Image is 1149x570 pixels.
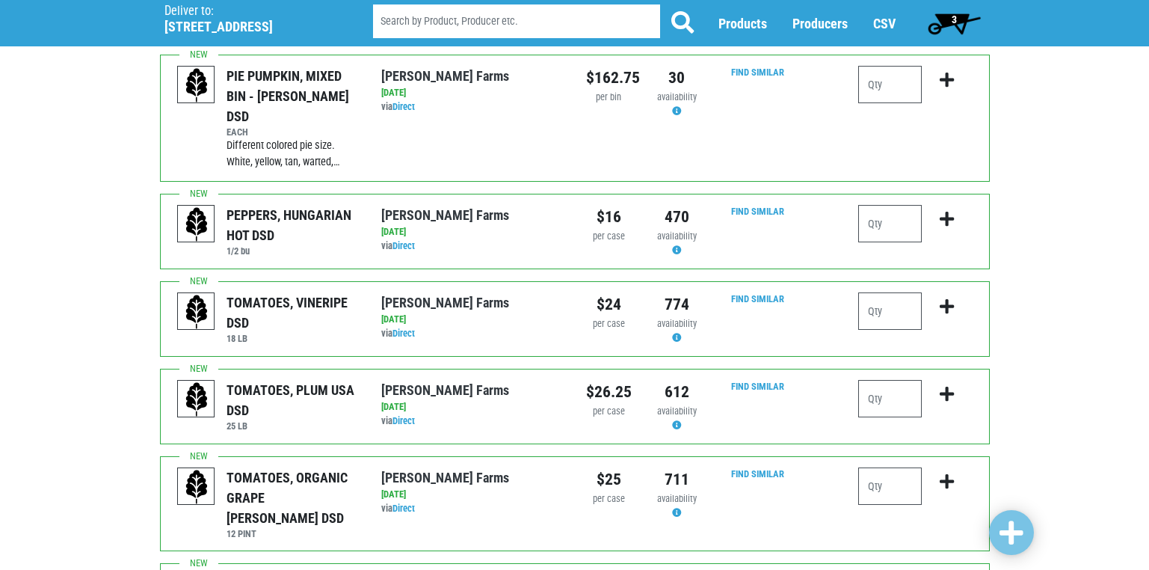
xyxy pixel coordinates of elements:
[858,380,922,417] input: Qty
[381,382,509,398] a: [PERSON_NAME] Farms
[858,66,922,103] input: Qty
[381,414,563,429] div: via
[657,493,697,504] span: availability
[227,333,359,344] h6: 18 LB
[392,503,415,514] a: Direct
[731,293,784,304] a: Find Similar
[731,468,784,479] a: Find Similar
[227,66,359,126] div: PIE PUMPKIN, MIXED BIN - [PERSON_NAME] DSD
[381,225,563,239] div: [DATE]
[227,292,359,333] div: TOMATOES, VINERIPE DSD
[164,4,335,19] p: Deliver to:
[381,400,563,414] div: [DATE]
[654,380,700,404] div: 612
[586,317,632,331] div: per case
[381,295,509,310] a: [PERSON_NAME] Farms
[586,292,632,316] div: $24
[586,230,632,244] div: per case
[227,528,359,539] h6: 12 PINT
[873,16,896,31] a: CSV
[178,468,215,506] img: placeholder-variety-43d6402dacf2d531de610a020419775a.svg
[657,318,697,329] span: availability
[952,13,957,25] span: 3
[227,138,359,170] div: Different colored pie size. White, yellow, tan, warted,
[654,292,700,316] div: 774
[731,206,784,217] a: Find Similar
[227,468,359,528] div: TOMATOES, ORGANIC GRAPE [PERSON_NAME] DSD
[227,126,359,138] h6: EACH
[227,205,359,245] div: PEPPERS, HUNGARIAN HOT DSD
[657,230,697,242] span: availability
[792,16,848,31] a: Producers
[227,245,359,257] h6: 1/2 bu
[586,468,632,491] div: $25
[381,86,563,100] div: [DATE]
[227,420,359,432] h6: 25 LB
[178,206,215,243] img: placeholder-variety-43d6402dacf2d531de610a020419775a.svg
[381,313,563,327] div: [DATE]
[654,66,700,90] div: 30
[586,380,632,404] div: $26.25
[381,100,563,114] div: via
[381,239,563,254] div: via
[227,380,359,420] div: TOMATOES, PLUM USA DSD
[373,4,660,38] input: Search by Product, Producer etc.
[392,240,415,251] a: Direct
[586,91,632,105] div: per bin
[657,91,697,102] span: availability
[381,68,509,84] a: [PERSON_NAME] Farms
[586,405,632,419] div: per case
[858,468,922,505] input: Qty
[654,205,700,229] div: 470
[731,381,784,392] a: Find Similar
[392,101,415,112] a: Direct
[381,488,563,502] div: [DATE]
[654,468,700,491] div: 711
[178,67,215,104] img: placeholder-variety-43d6402dacf2d531de610a020419775a.svg
[333,156,340,168] span: …
[921,8,988,38] a: 3
[381,327,563,341] div: via
[731,67,784,78] a: Find Similar
[858,292,922,330] input: Qty
[178,381,215,418] img: placeholder-variety-43d6402dacf2d531de610a020419775a.svg
[657,405,697,417] span: availability
[164,19,335,35] h5: [STREET_ADDRESS]
[586,492,632,506] div: per case
[381,470,509,485] a: [PERSON_NAME] Farms
[392,415,415,426] a: Direct
[381,502,563,516] div: via
[586,66,632,90] div: $162.75
[858,205,922,242] input: Qty
[586,205,632,229] div: $16
[392,328,415,339] a: Direct
[718,16,767,31] a: Products
[178,293,215,331] img: placeholder-variety-43d6402dacf2d531de610a020419775a.svg
[381,207,509,223] a: [PERSON_NAME] Farms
